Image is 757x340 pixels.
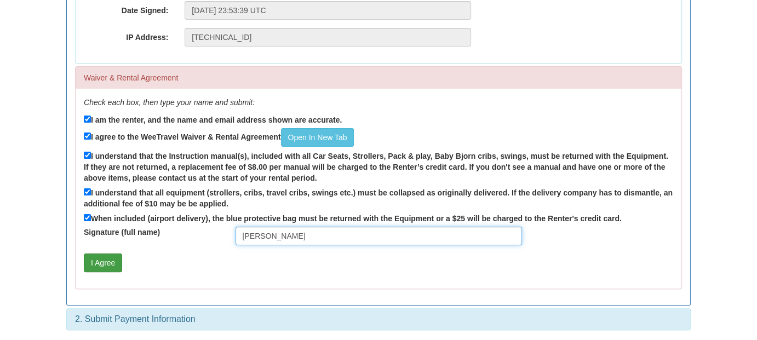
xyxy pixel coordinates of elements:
[84,253,122,272] button: I Agree
[281,128,354,147] a: Open In New Tab
[236,227,522,245] input: Full Name
[84,116,91,123] input: I am the renter, and the name and email address shown are accurate.
[76,28,176,43] label: IP Address:
[76,227,227,238] label: Signature (full name)
[84,212,622,224] label: When included (airport delivery), the blue protective bag must be returned with the Equipment or ...
[76,1,176,16] label: Date Signed:
[84,132,91,140] input: I agree to the WeeTravel Waiver & Rental AgreementOpen In New Tab
[84,214,91,221] input: When included (airport delivery), the blue protective bag must be returned with the Equipment or ...
[75,314,682,324] h3: 2. Submit Payment Information
[84,186,673,209] label: I understand that all equipment (strollers, cribs, travel cribs, swings etc.) must be collapsed a...
[76,67,681,89] div: Waiver & Rental Agreement
[84,128,354,147] label: I agree to the WeeTravel Waiver & Rental Agreement
[84,149,673,183] label: I understand that the Instruction manual(s), included with all Car Seats, Strollers, Pack & play,...
[84,98,255,107] em: Check each box, then type your name and submit:
[84,188,91,195] input: I understand that all equipment (strollers, cribs, travel cribs, swings etc.) must be collapsed a...
[84,152,91,159] input: I understand that the Instruction manual(s), included with all Car Seats, Strollers, Pack & play,...
[84,113,342,125] label: I am the renter, and the name and email address shown are accurate.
